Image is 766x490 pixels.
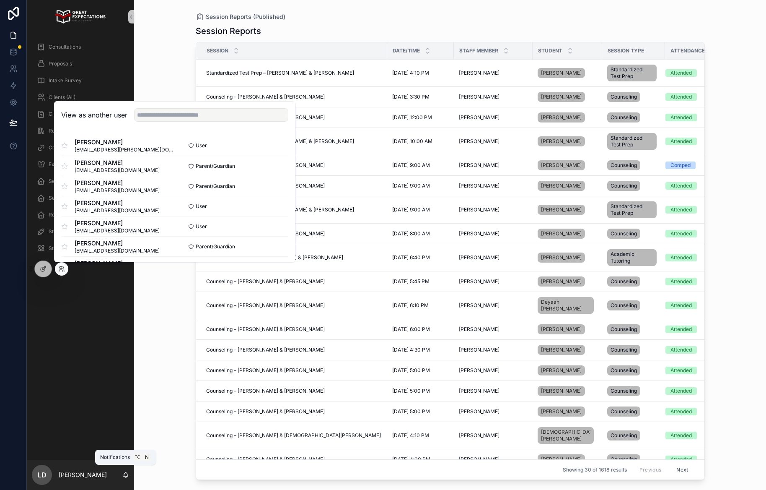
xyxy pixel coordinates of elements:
[392,302,429,309] span: [DATE] 6:10 PM
[670,408,692,415] div: Attended
[459,94,499,100] span: [PERSON_NAME]
[607,323,660,336] a: Counseling
[665,69,729,77] a: Attended
[392,206,430,213] span: [DATE] 9:00 AM
[392,162,430,169] span: [DATE] 9:00 AM
[541,388,582,394] span: [PERSON_NAME]
[611,162,637,169] span: Counseling
[538,275,597,288] a: [PERSON_NAME]
[670,432,692,439] div: Attended
[611,367,637,374] span: Counseling
[32,56,129,71] a: Proposals
[670,138,692,145] div: Attended
[75,138,175,146] span: [PERSON_NAME]
[607,227,660,240] a: Counseling
[459,347,528,353] a: [PERSON_NAME]
[206,456,325,463] span: Counseling – [PERSON_NAME] & [PERSON_NAME]
[670,47,705,54] span: Attendance
[538,179,597,193] a: [PERSON_NAME]
[206,94,382,100] a: Counseling – [PERSON_NAME] & [PERSON_NAME]
[607,131,660,151] a: Standardized Test Prep
[538,181,585,191] a: [PERSON_NAME]
[665,182,729,190] a: Attended
[611,278,637,285] span: Counseling
[538,364,597,377] a: [PERSON_NAME]
[538,365,585,375] a: [PERSON_NAME]
[196,25,261,37] h1: Session Reports
[538,453,597,466] a: [PERSON_NAME]
[665,206,729,214] a: Attended
[392,456,449,463] a: [DATE] 4:00 PM
[206,302,325,309] span: Counseling – [PERSON_NAME] & [PERSON_NAME]
[75,159,160,167] span: [PERSON_NAME]
[392,138,449,145] a: [DATE] 10:00 AM
[75,179,160,187] span: [PERSON_NAME]
[611,408,637,415] span: Counseling
[541,326,582,333] span: [PERSON_NAME]
[459,114,499,121] span: [PERSON_NAME]
[392,432,429,439] span: [DATE] 4:10 PM
[538,323,597,336] a: [PERSON_NAME]
[665,432,729,439] a: Attended
[392,367,449,374] a: [DATE] 5:00 PM
[32,174,129,189] a: Sessions (admin)
[611,251,653,264] span: Academic Tutoring
[607,343,660,357] a: Counseling
[459,278,528,285] a: [PERSON_NAME]
[459,408,499,415] span: [PERSON_NAME]
[75,239,160,248] span: [PERSON_NAME]
[75,187,160,194] span: [EMAIL_ADDRESS][DOMAIN_NAME]
[665,302,729,309] a: Attended
[538,227,597,240] a: [PERSON_NAME]
[459,94,528,100] a: [PERSON_NAME]
[143,454,150,461] span: N
[459,456,499,463] span: [PERSON_NAME]
[459,456,528,463] a: [PERSON_NAME]
[611,347,637,353] span: Counseling
[49,111,81,117] span: Clients (Staff)
[459,138,528,145] a: [PERSON_NAME]
[459,326,499,333] span: [PERSON_NAME]
[670,456,692,463] div: Attended
[392,278,449,285] a: [DATE] 5:45 PM
[670,69,692,77] div: Attended
[459,388,499,394] span: [PERSON_NAME]
[611,432,637,439] span: Counseling
[392,254,449,261] a: [DATE] 6:40 PM
[392,408,430,415] span: [DATE] 5:00 PM
[32,140,129,155] a: CounselMore
[665,138,729,145] a: Attended
[459,162,528,169] a: [PERSON_NAME]
[665,230,729,237] a: Attended
[563,467,627,473] span: Showing 30 of 1618 results
[196,163,235,169] span: Parent/Guardian
[611,135,653,148] span: Standardized Test Prep
[541,347,582,353] span: [PERSON_NAME]
[607,63,660,83] a: Standardized Test Prep
[607,364,660,377] a: Counseling
[607,200,660,220] a: Standardized Test Prep
[538,324,585,334] a: [PERSON_NAME]
[607,179,660,193] a: Counseling
[75,227,160,234] span: [EMAIL_ADDRESS][DOMAIN_NAME]
[538,90,597,104] a: [PERSON_NAME]
[611,66,653,80] span: Standardized Test Prep
[670,206,692,214] div: Attended
[206,388,382,394] a: Counseling – [PERSON_NAME] & [PERSON_NAME]
[538,112,585,122] a: [PERSON_NAME]
[541,456,582,463] span: [PERSON_NAME]
[206,13,285,21] span: Session Reports (Published)
[75,167,160,174] span: [EMAIL_ADDRESS][DOMAIN_NAME]
[608,47,644,54] span: Session Type
[459,70,528,76] a: [PERSON_NAME]
[541,254,582,261] span: [PERSON_NAME]
[196,203,207,210] span: User
[49,128,113,134] span: Requested Materials (Staff)
[49,245,79,252] span: Student Files
[665,367,729,374] a: Attended
[392,70,429,76] span: [DATE] 4:10 PM
[32,90,129,105] a: Clients (All)
[541,367,582,374] span: [PERSON_NAME]
[206,408,325,415] span: Counseling – [PERSON_NAME] & [PERSON_NAME]
[206,388,325,394] span: Counseling – [PERSON_NAME] & [PERSON_NAME]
